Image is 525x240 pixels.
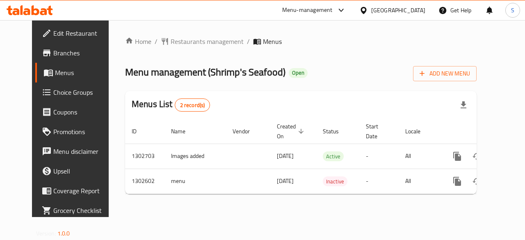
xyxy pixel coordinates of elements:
span: Edit Restaurant [53,28,113,38]
td: Images added [164,144,226,169]
span: 1.0.0 [57,228,70,239]
span: [DATE] [277,176,294,186]
span: Locale [405,126,431,136]
span: Branches [53,48,113,58]
span: [DATE] [277,151,294,161]
span: Menu disclaimer [53,146,113,156]
li: / [155,37,157,46]
a: Grocery Checklist [35,201,120,220]
a: Restaurants management [161,37,244,46]
span: Active [323,152,344,161]
a: Coupons [35,102,120,122]
span: S [511,6,514,15]
td: 1302703 [125,144,164,169]
span: Status [323,126,349,136]
span: Name [171,126,196,136]
div: Total records count [175,98,210,112]
nav: breadcrumb [125,37,477,46]
div: Open [289,68,308,78]
a: Edit Restaurant [35,23,120,43]
a: Promotions [35,122,120,142]
button: Change Status [467,146,487,166]
span: 2 record(s) [175,101,210,109]
span: Choice Groups [53,87,113,97]
td: - [359,169,399,194]
a: Menus [35,63,120,82]
a: Upsell [35,161,120,181]
span: Menu management ( Shrimp's Seafood ) [125,63,285,81]
button: Change Status [467,171,487,191]
div: Active [323,151,344,161]
td: menu [164,169,226,194]
button: more [447,146,467,166]
span: ID [132,126,147,136]
td: All [399,169,441,194]
a: Choice Groups [35,82,120,102]
span: Inactive [323,177,347,186]
span: Version: [36,228,56,239]
td: 1302602 [125,169,164,194]
span: Start Date [366,121,389,141]
a: Home [125,37,151,46]
span: Add New Menu [420,69,470,79]
button: more [447,171,467,191]
span: Menus [55,68,113,78]
h2: Menus List [132,98,210,112]
span: Coverage Report [53,186,113,196]
a: Branches [35,43,120,63]
span: Restaurants management [171,37,244,46]
span: Created On [277,121,306,141]
div: [GEOGRAPHIC_DATA] [371,6,425,15]
span: Open [289,69,308,76]
li: / [247,37,250,46]
span: Coupons [53,107,113,117]
a: Coverage Report [35,181,120,201]
span: Vendor [233,126,260,136]
button: Add New Menu [413,66,477,81]
td: - [359,144,399,169]
span: Promotions [53,127,113,137]
div: Export file [454,95,473,115]
a: Menu disclaimer [35,142,120,161]
td: All [399,144,441,169]
span: Grocery Checklist [53,206,113,215]
div: Menu-management [282,5,333,15]
span: Menus [263,37,282,46]
span: Upsell [53,166,113,176]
